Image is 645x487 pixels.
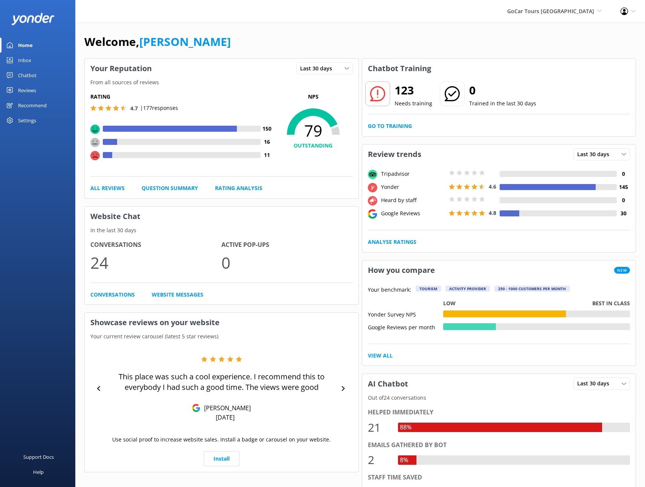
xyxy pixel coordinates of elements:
h2: 123 [395,81,432,99]
h4: Active Pop-ups [221,240,352,250]
div: Emails gathered by bot [368,440,630,450]
a: [PERSON_NAME] [139,34,231,49]
span: Last 30 days [577,150,614,158]
div: Chatbot [18,68,37,83]
div: Google Reviews per month [368,323,443,330]
h3: Website Chat [85,207,358,226]
div: Tourism [416,286,441,292]
h3: Chatbot Training [362,59,437,78]
p: [PERSON_NAME] [200,404,251,412]
h4: 16 [261,138,274,146]
p: From all sources of reviews [85,78,358,87]
div: Tripadvisor [379,170,447,178]
h4: 30 [617,209,630,218]
span: GoCar Tours [GEOGRAPHIC_DATA] [507,8,594,15]
div: Activity Provider [445,286,490,292]
h4: 150 [261,125,274,133]
span: 4.7 [130,105,138,112]
a: Rating Analysis [215,184,262,192]
h5: Rating [90,93,274,101]
h3: Review trends [362,145,427,164]
div: Heard by staff [379,196,447,204]
h4: 0 [617,170,630,178]
p: Your current review carousel (latest 5 star reviews) [85,332,358,341]
div: Helped immediately [368,408,630,417]
h4: 0 [617,196,630,204]
a: Install [204,451,239,466]
p: This place was such a cool experience. I recommend this to everybody I had such a good time. The ... [105,371,338,393]
div: Yonder [379,183,447,191]
span: Last 30 days [300,64,337,73]
img: yonder-white-logo.png [11,13,55,25]
span: 4.6 [489,183,496,190]
h4: Conversations [90,240,221,250]
div: 21 [368,419,390,437]
a: Analyse Ratings [368,238,416,246]
h3: AI Chatbot [362,374,414,394]
p: In the last 30 days [85,226,358,234]
h3: Showcase reviews on your website [85,313,358,332]
span: 79 [274,121,353,140]
h2: 0 [469,81,536,99]
h3: How you compare [362,260,441,280]
p: Best in class [592,299,630,307]
a: Go to Training [368,122,412,130]
a: View All [368,352,393,360]
div: Google Reviews [379,209,447,218]
div: 2 [368,451,390,469]
p: 24 [90,250,221,275]
p: Your benchmark: [368,286,411,295]
a: All Reviews [90,184,125,192]
div: Inbox [18,53,31,68]
p: Needs training [395,99,432,108]
p: Trained in the last 30 days [469,99,536,108]
img: Google Reviews [192,404,200,412]
h4: OUTSTANDING [274,142,353,150]
p: [DATE] [216,413,235,422]
div: 88% [398,423,413,432]
div: 8% [398,455,410,465]
div: Support Docs [23,449,54,464]
p: Low [443,299,456,307]
h4: 145 [617,183,630,191]
h3: Your Reputation [85,59,157,78]
div: Recommend [18,98,47,113]
p: | 177 responses [140,104,178,112]
div: Yonder Survey NPS [368,310,443,317]
div: Help [33,464,44,479]
div: Staff time saved [368,473,630,482]
span: Last 30 days [577,379,614,388]
a: Conversations [90,291,135,299]
p: Out of 24 conversations [362,394,636,402]
p: 0 [221,250,352,275]
a: Website Messages [152,291,203,299]
div: 250 - 1000 customers per month [494,286,570,292]
div: Reviews [18,83,36,98]
h4: 11 [261,151,274,159]
h1: Welcome, [84,33,231,51]
span: 4.8 [489,209,496,216]
span: New [614,267,630,274]
div: Home [18,38,33,53]
div: Settings [18,113,36,128]
p: NPS [274,93,353,101]
a: Question Summary [142,184,198,192]
p: Use social proof to increase website sales. Install a badge or carousel on your website. [112,435,331,444]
